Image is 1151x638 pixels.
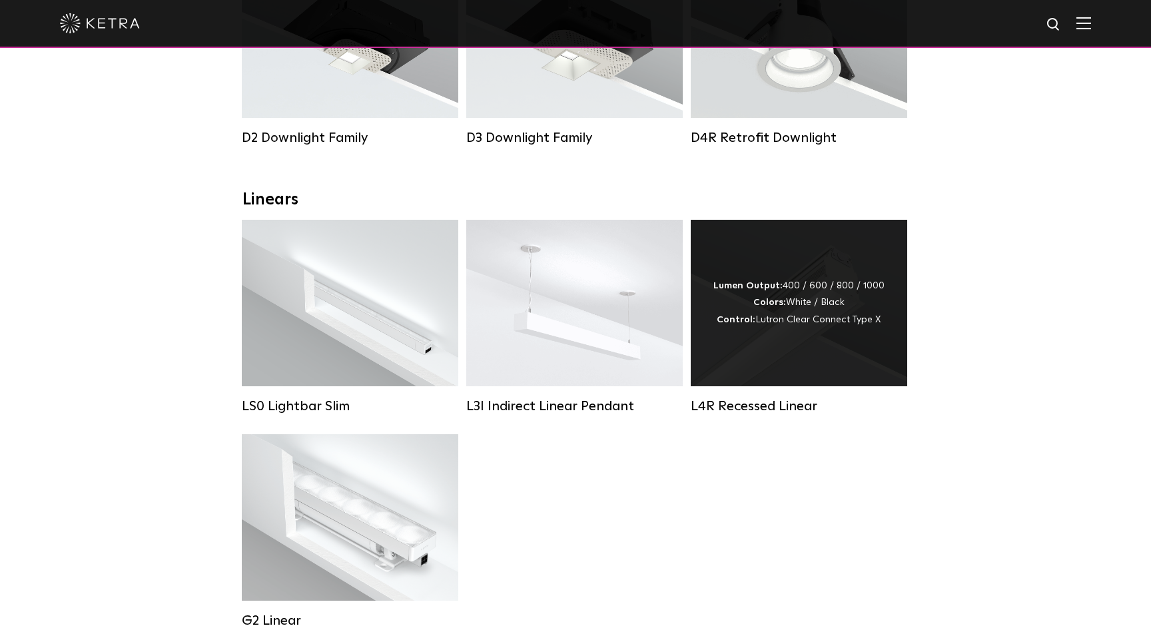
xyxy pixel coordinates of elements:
[242,190,909,210] div: Linears
[242,220,458,414] a: LS0 Lightbar Slim Lumen Output:200 / 350Colors:White / BlackControl:X96 Controller
[753,298,786,307] strong: Colors:
[242,613,458,629] div: G2 Linear
[242,130,458,146] div: D2 Downlight Family
[691,130,907,146] div: D4R Retrofit Downlight
[60,13,140,33] img: ketra-logo-2019-white
[466,398,683,414] div: L3I Indirect Linear Pendant
[242,434,458,629] a: G2 Linear Lumen Output:400 / 700 / 1000Colors:WhiteBeam Angles:Flood / [GEOGRAPHIC_DATA] / Narrow...
[1046,17,1062,33] img: search icon
[466,130,683,146] div: D3 Downlight Family
[691,220,907,414] a: L4R Recessed Linear Lumen Output:400 / 600 / 800 / 1000Colors:White / BlackControl:Lutron Clear C...
[717,315,755,324] strong: Control:
[713,278,885,328] div: 400 / 600 / 800 / 1000 White / Black Lutron Clear Connect Type X
[242,398,458,414] div: LS0 Lightbar Slim
[1076,17,1091,29] img: Hamburger%20Nav.svg
[713,281,783,290] strong: Lumen Output:
[466,220,683,414] a: L3I Indirect Linear Pendant Lumen Output:400 / 600 / 800 / 1000Housing Colors:White / BlackContro...
[691,398,907,414] div: L4R Recessed Linear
